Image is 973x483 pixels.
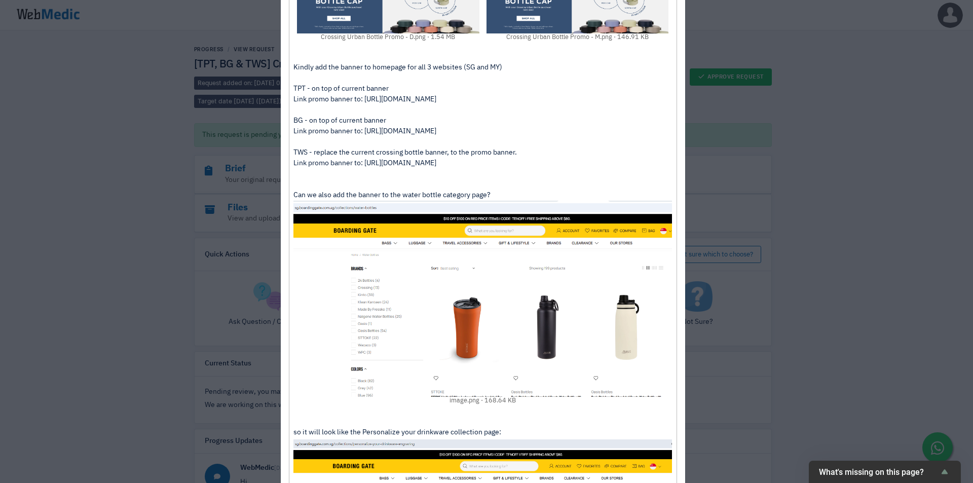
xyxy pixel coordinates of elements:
a: image.png 168.64 KB [293,295,672,404]
span: 146.91 KB [614,34,649,41]
span: 168.64 KB [481,397,516,404]
button: Show survey - What's missing on this page? [819,466,951,478]
img: task-upload-1755076897.png [293,201,672,397]
span: Crossing Urban Bottle Promo - M.png [506,34,612,41]
span: 1.54 MB [427,34,455,41]
span: What's missing on this page? [819,467,939,477]
span: image.png [450,397,479,404]
span: Crossing Urban Bottle Promo - D.png [321,34,426,41]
